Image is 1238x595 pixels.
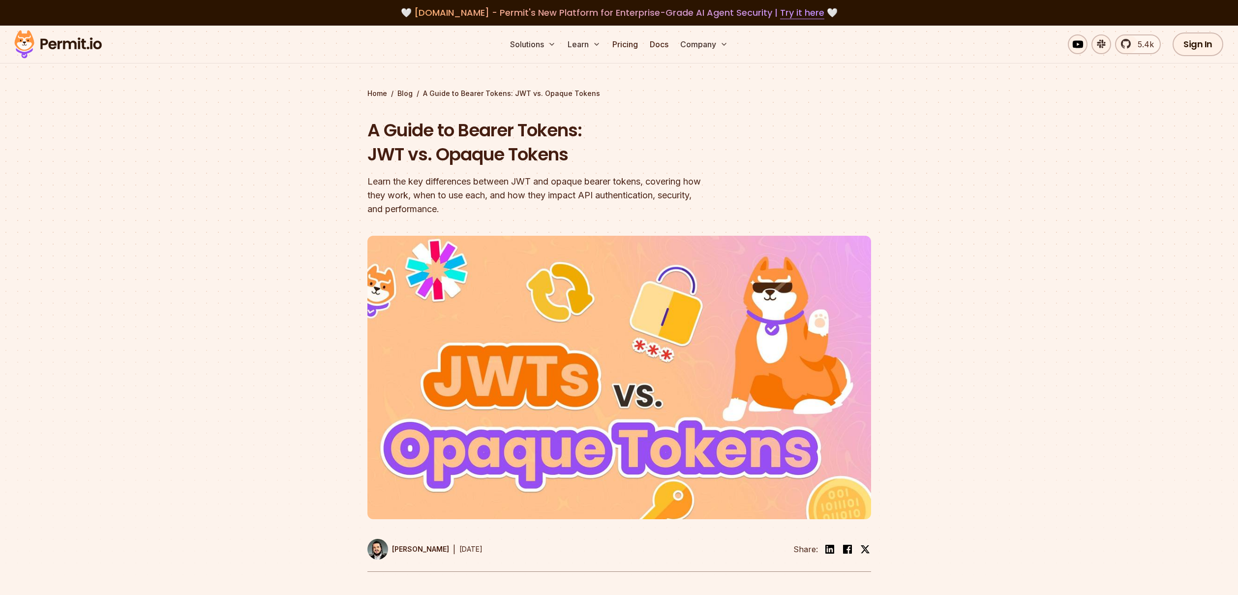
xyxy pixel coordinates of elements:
[1173,32,1223,56] a: Sign In
[459,545,483,553] time: [DATE]
[676,34,732,54] button: Company
[367,539,449,560] a: [PERSON_NAME]
[506,34,560,54] button: Solutions
[564,34,604,54] button: Learn
[367,236,871,519] img: A Guide to Bearer Tokens: JWT vs. Opaque Tokens
[367,175,745,216] div: Learn the key differences between JWT and opaque bearer tokens, covering how they work, when to u...
[414,6,824,19] span: [DOMAIN_NAME] - Permit's New Platform for Enterprise-Grade AI Agent Security |
[24,6,1214,20] div: 🤍 🤍
[367,539,388,560] img: Gabriel L. Manor
[397,89,413,98] a: Blog
[1132,38,1154,50] span: 5.4k
[367,89,387,98] a: Home
[367,118,745,167] h1: A Guide to Bearer Tokens: JWT vs. Opaque Tokens
[453,543,455,555] div: |
[842,543,853,555] img: facebook
[1115,34,1161,54] a: 5.4k
[392,544,449,554] p: [PERSON_NAME]
[860,544,870,554] img: twitter
[793,543,818,555] li: Share:
[367,89,871,98] div: / /
[10,28,106,61] img: Permit logo
[824,543,836,555] img: linkedin
[646,34,672,54] a: Docs
[780,6,824,19] a: Try it here
[608,34,642,54] a: Pricing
